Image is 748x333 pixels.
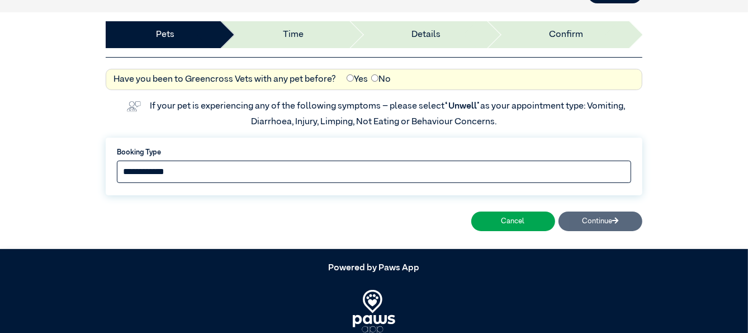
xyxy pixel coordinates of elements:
[371,74,378,82] input: No
[150,102,627,126] label: If your pet is experiencing any of the following symptoms – please select as your appointment typ...
[123,97,144,115] img: vet
[106,263,642,274] h5: Powered by Paws App
[347,73,368,86] label: Yes
[347,74,354,82] input: Yes
[117,147,631,158] label: Booking Type
[113,73,336,86] label: Have you been to Greencross Vets with any pet before?
[371,73,391,86] label: No
[444,102,480,111] span: “Unwell”
[471,212,555,231] button: Cancel
[156,28,174,41] a: Pets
